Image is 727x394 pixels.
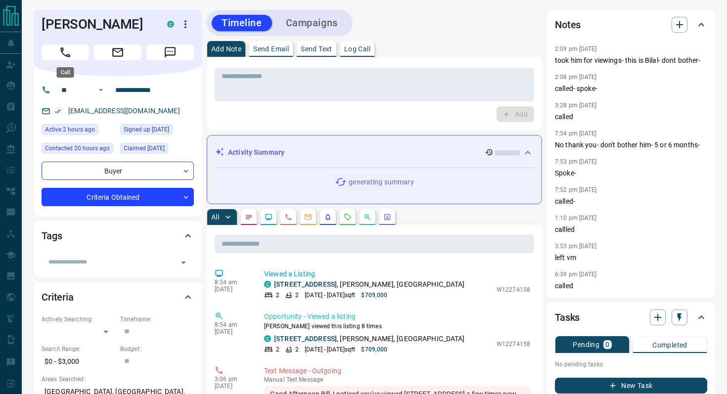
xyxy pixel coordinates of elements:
[264,311,530,322] p: Opportunity - Viewed a listing
[555,17,581,33] h2: Notes
[555,74,597,81] p: 2:08 pm [DATE]
[124,125,169,134] span: Signed up [DATE]
[42,143,115,157] div: Tue Oct 14 2025
[94,44,141,60] span: Email
[146,44,194,60] span: Message
[295,291,299,300] p: 2
[167,21,174,28] div: condos.ca
[363,213,371,221] svg: Opportunities
[215,143,534,162] div: Activity Summary
[264,335,271,342] div: condos.ca
[253,45,289,52] p: Send Email
[555,102,597,109] p: 3:28 pm [DATE]
[42,188,194,206] div: Criteria Obtained
[95,84,107,96] button: Open
[124,143,165,153] span: Claimed [DATE]
[264,269,530,279] p: Viewed a Listing
[215,328,249,335] p: [DATE]
[177,256,190,269] button: Open
[215,376,249,383] p: 3:06 pm
[42,289,74,305] h2: Criteria
[555,130,597,137] p: 7:54 pm [DATE]
[42,375,194,384] p: Areas Searched:
[265,213,273,221] svg: Lead Browsing Activity
[42,124,115,138] div: Wed Oct 15 2025
[361,345,387,354] p: $709,000
[274,335,337,343] a: [STREET_ADDRESS]
[497,340,530,349] p: W12274158
[276,291,279,300] p: 2
[264,376,285,383] span: manual
[555,306,707,329] div: Tasks
[555,281,707,291] p: called
[42,224,194,248] div: Tags
[305,345,355,354] p: [DATE] - [DATE] sqft
[555,168,707,178] p: Spoke-
[42,16,152,32] h1: [PERSON_NAME]
[274,279,465,290] p: , [PERSON_NAME], [GEOGRAPHIC_DATA]
[555,215,597,221] p: 1:10 pm [DATE]
[120,315,194,324] p: Timeframe:
[215,279,249,286] p: 8:54 am
[54,108,61,115] svg: Email Verified
[652,342,687,349] p: Completed
[42,285,194,309] div: Criteria
[215,321,249,328] p: 8:54 am
[555,271,597,278] p: 6:39 pm [DATE]
[555,186,597,193] p: 7:52 pm [DATE]
[383,213,391,221] svg: Agent Actions
[344,45,370,52] p: Log Call
[120,124,194,138] div: Fri Jan 19 2024
[215,383,249,390] p: [DATE]
[42,44,89,60] span: Call
[211,45,241,52] p: Add Note
[555,243,597,250] p: 3:53 pm [DATE]
[284,213,292,221] svg: Calls
[497,285,530,294] p: W12274158
[305,291,355,300] p: [DATE] - [DATE] sqft
[264,366,530,376] p: Text Message - Outgoing
[42,315,115,324] p: Actively Searching:
[264,322,530,331] p: [PERSON_NAME] viewed this listing 8 times
[555,45,597,52] p: 2:09 pm [DATE]
[274,280,337,288] a: [STREET_ADDRESS]
[295,345,299,354] p: 2
[555,357,707,372] p: No pending tasks
[274,334,465,344] p: , [PERSON_NAME], [GEOGRAPHIC_DATA]
[45,125,95,134] span: Active 2 hours ago
[301,45,332,52] p: Send Text
[555,84,707,94] p: called- spoke-
[349,177,413,187] p: generating summary
[555,224,707,235] p: callled
[555,55,707,66] p: took him for viewings- this is Bilal- dont bother-
[42,345,115,353] p: Search Range:
[304,213,312,221] svg: Emails
[264,281,271,288] div: condos.ca
[228,147,284,158] p: Activity Summary
[555,253,707,263] p: left vm
[605,341,609,348] p: 0
[344,213,352,221] svg: Requests
[555,196,707,207] p: called-
[276,15,348,31] button: Campaigns
[276,345,279,354] p: 2
[245,213,253,221] svg: Notes
[555,140,707,150] p: No thank you- don't bother him- 5 or 6 months-
[42,353,115,370] p: $0 - $3,000
[555,378,707,394] button: New Task
[45,143,110,153] span: Contacted 20 hours ago
[573,341,599,348] p: Pending
[211,214,219,220] p: All
[215,286,249,293] p: [DATE]
[42,228,62,244] h2: Tags
[68,107,180,115] a: [EMAIL_ADDRESS][DOMAIN_NAME]
[264,376,530,383] p: Text Message
[120,143,194,157] div: Fri Jan 19 2024
[57,67,74,78] div: Call
[42,162,194,180] div: Buyer
[324,213,332,221] svg: Listing Alerts
[555,309,580,325] h2: Tasks
[212,15,272,31] button: Timeline
[555,158,597,165] p: 7:53 pm [DATE]
[555,112,707,122] p: called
